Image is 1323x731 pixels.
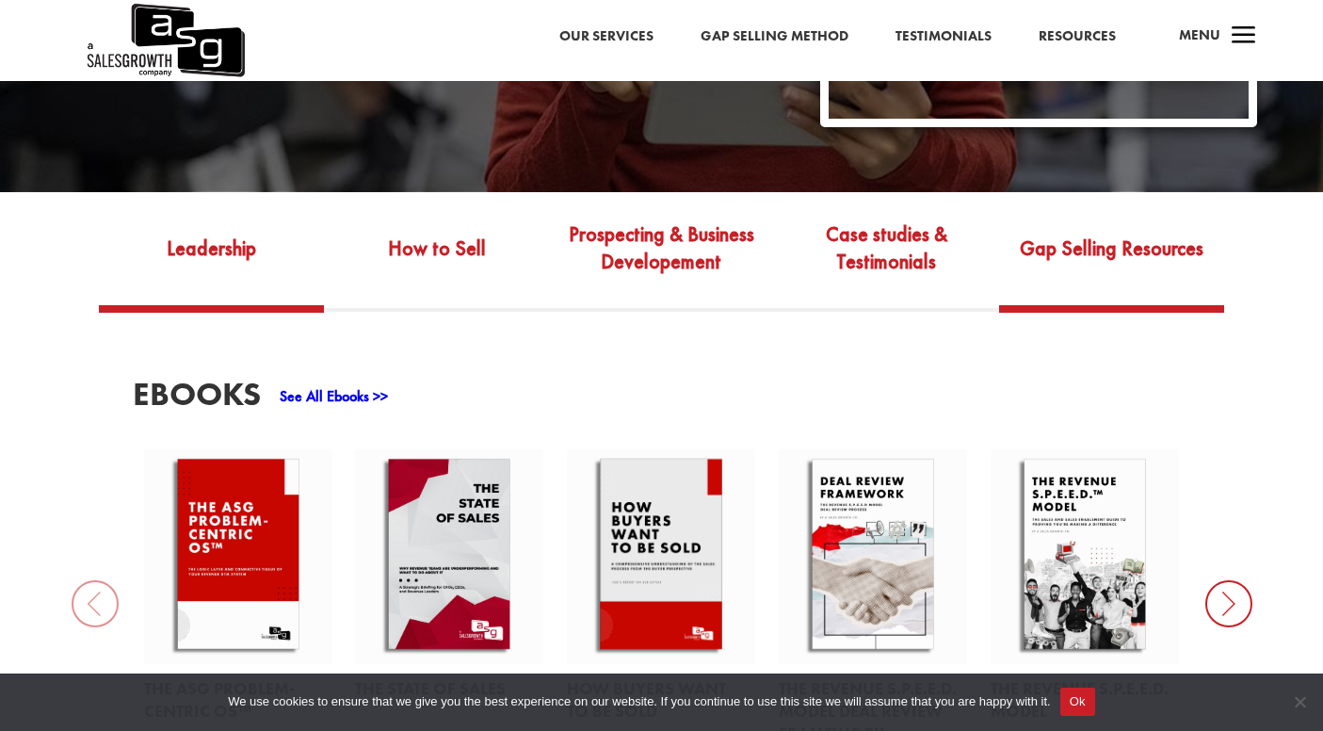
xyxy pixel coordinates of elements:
[1060,688,1095,716] button: Ok
[1039,24,1116,49] a: Resources
[549,218,774,306] a: Prospecting & Business Developement
[559,24,653,49] a: Our Services
[774,218,999,306] a: Case studies & Testimonials
[280,386,388,406] a: See All Ebooks >>
[1225,18,1263,56] span: a
[701,24,848,49] a: Gap Selling Method
[133,378,261,420] h3: EBooks
[324,218,549,306] a: How to Sell
[228,692,1050,711] span: We use cookies to ensure that we give you the best experience on our website. If you continue to ...
[99,218,324,306] a: Leadership
[1179,25,1220,44] span: Menu
[1290,692,1309,711] span: No
[999,218,1224,306] a: Gap Selling Resources
[895,24,992,49] a: Testimonials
